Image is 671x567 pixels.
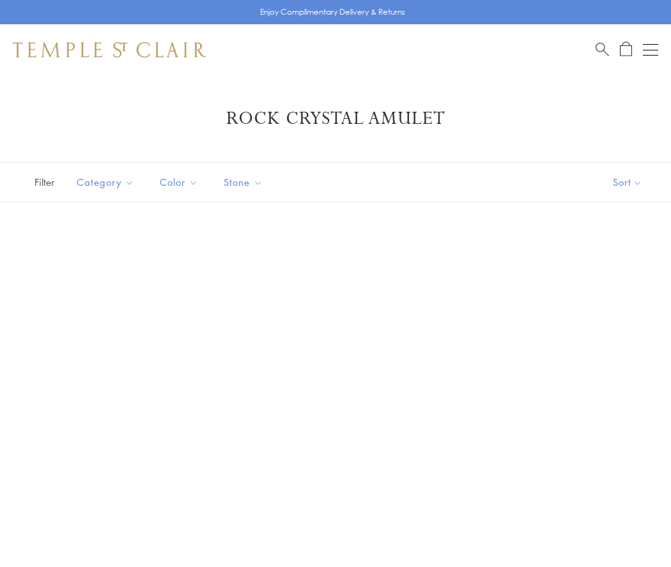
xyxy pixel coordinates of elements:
[584,163,671,202] button: Show sort by
[153,174,208,190] span: Color
[32,107,639,130] h1: Rock Crystal Amulet
[620,42,632,57] a: Open Shopping Bag
[217,174,272,190] span: Stone
[260,6,405,19] p: Enjoy Complimentary Delivery & Returns
[70,174,144,190] span: Category
[643,42,658,57] button: Open navigation
[596,42,609,57] a: Search
[67,168,144,197] button: Category
[13,42,206,57] img: Temple St. Clair
[150,168,208,197] button: Color
[214,168,272,197] button: Stone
